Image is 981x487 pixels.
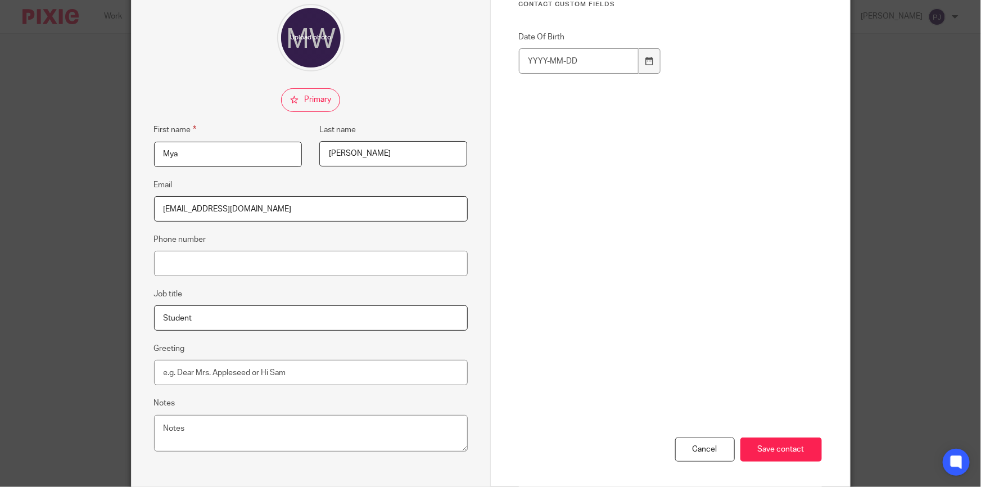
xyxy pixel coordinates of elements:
label: Phone number [154,234,206,245]
label: Notes [154,398,175,409]
label: Email [154,179,173,191]
label: First name [154,123,197,136]
input: Save contact [740,438,822,462]
label: Job title [154,288,183,300]
label: Greeting [154,343,185,354]
div: Cancel [675,438,735,462]
label: Last name [319,124,356,136]
input: e.g. Dear Mrs. Appleseed or Hi Sam [154,360,468,385]
input: YYYY-MM-DD [519,48,639,74]
label: Date Of Birth [519,31,662,43]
